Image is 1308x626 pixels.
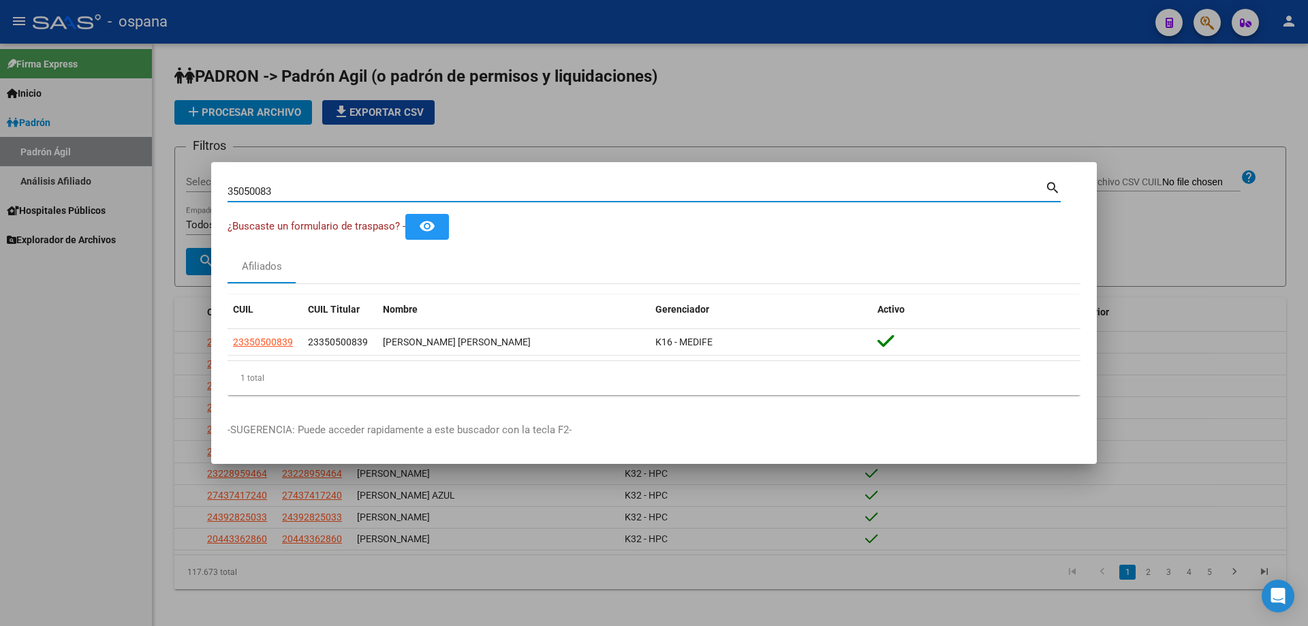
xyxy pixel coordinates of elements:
div: [PERSON_NAME] [PERSON_NAME] [383,334,644,350]
p: -SUGERENCIA: Puede acceder rapidamente a este buscador con la tecla F2- [228,422,1080,438]
span: Activo [877,304,905,315]
div: 1 total [228,361,1080,395]
datatable-header-cell: Activo [872,295,1080,324]
span: K16 - MEDIFE [655,337,713,347]
span: CUIL Titular [308,304,360,315]
span: 23350500839 [233,337,293,347]
span: Nombre [383,304,418,315]
span: 23350500839 [308,337,368,347]
datatable-header-cell: Nombre [377,295,650,324]
mat-icon: remove_red_eye [419,218,435,234]
span: ¿Buscaste un formulario de traspaso? - [228,220,405,232]
div: Afiliados [242,259,282,275]
mat-icon: search [1045,178,1061,195]
datatable-header-cell: Gerenciador [650,295,872,324]
span: Gerenciador [655,304,709,315]
datatable-header-cell: CUIL Titular [302,295,377,324]
span: CUIL [233,304,253,315]
div: Open Intercom Messenger [1262,580,1294,612]
datatable-header-cell: CUIL [228,295,302,324]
